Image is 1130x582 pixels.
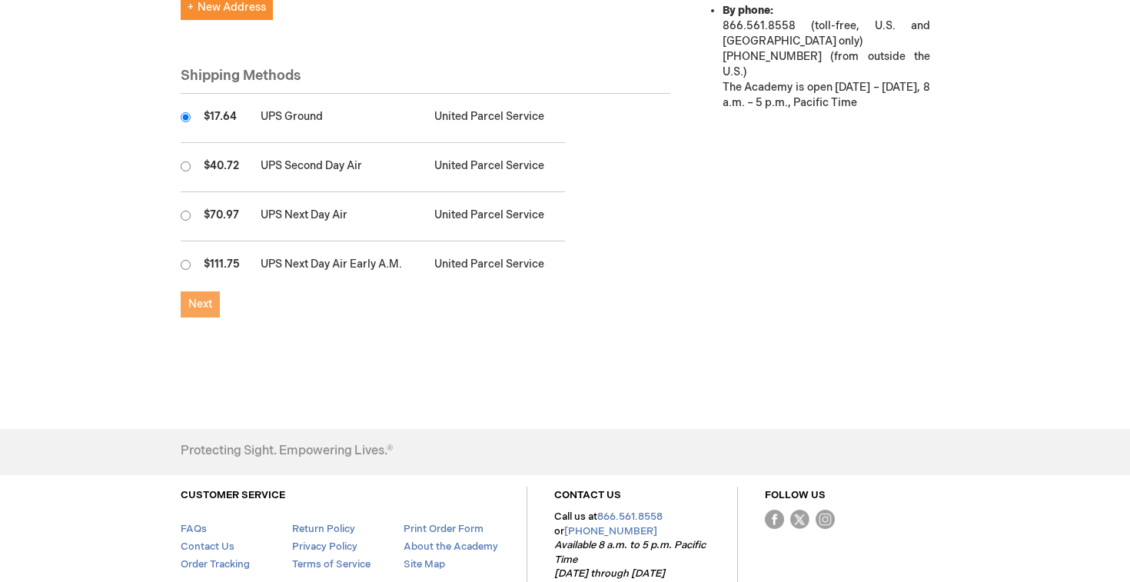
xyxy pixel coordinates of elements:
[181,291,220,318] button: Next
[564,525,657,537] a: [PHONE_NUMBER]
[204,208,239,221] span: $70.97
[181,66,670,95] div: Shipping Methods
[427,192,565,241] td: United Parcel Service
[253,94,427,143] td: UPS Ground
[253,192,427,241] td: UPS Next Day Air
[723,4,773,17] strong: By phone:
[597,510,663,523] a: 866.561.8558
[404,523,484,535] a: Print Order Form
[181,523,207,535] a: FAQs
[292,558,371,570] a: Terms of Service
[765,489,826,501] a: FOLLOW US
[253,143,427,192] td: UPS Second Day Air
[427,94,565,143] td: United Parcel Service
[427,241,565,291] td: United Parcel Service
[554,489,621,501] a: CONTACT US
[554,539,706,580] em: Available 8 a.m. to 5 p.m. Pacific Time [DATE] through [DATE]
[181,558,250,570] a: Order Tracking
[181,540,234,553] a: Contact Us
[204,110,237,123] span: $17.64
[188,298,212,311] span: Next
[404,540,498,553] a: About the Academy
[404,558,445,570] a: Site Map
[723,3,930,111] li: 866.561.8558 (toll-free, U.S. and [GEOGRAPHIC_DATA] only) [PHONE_NUMBER] (from outside the U.S.) ...
[427,143,565,192] td: United Parcel Service
[292,540,357,553] a: Privacy Policy
[181,444,393,458] h4: Protecting Sight. Empowering Lives.®
[188,1,266,14] span: New Address
[253,241,427,291] td: UPS Next Day Air Early A.M.
[181,489,285,501] a: CUSTOMER SERVICE
[204,159,239,172] span: $40.72
[292,523,355,535] a: Return Policy
[816,510,835,529] img: instagram
[204,258,240,271] span: $111.75
[790,510,809,529] img: Twitter
[554,510,710,581] p: Call us at or
[765,510,784,529] img: Facebook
